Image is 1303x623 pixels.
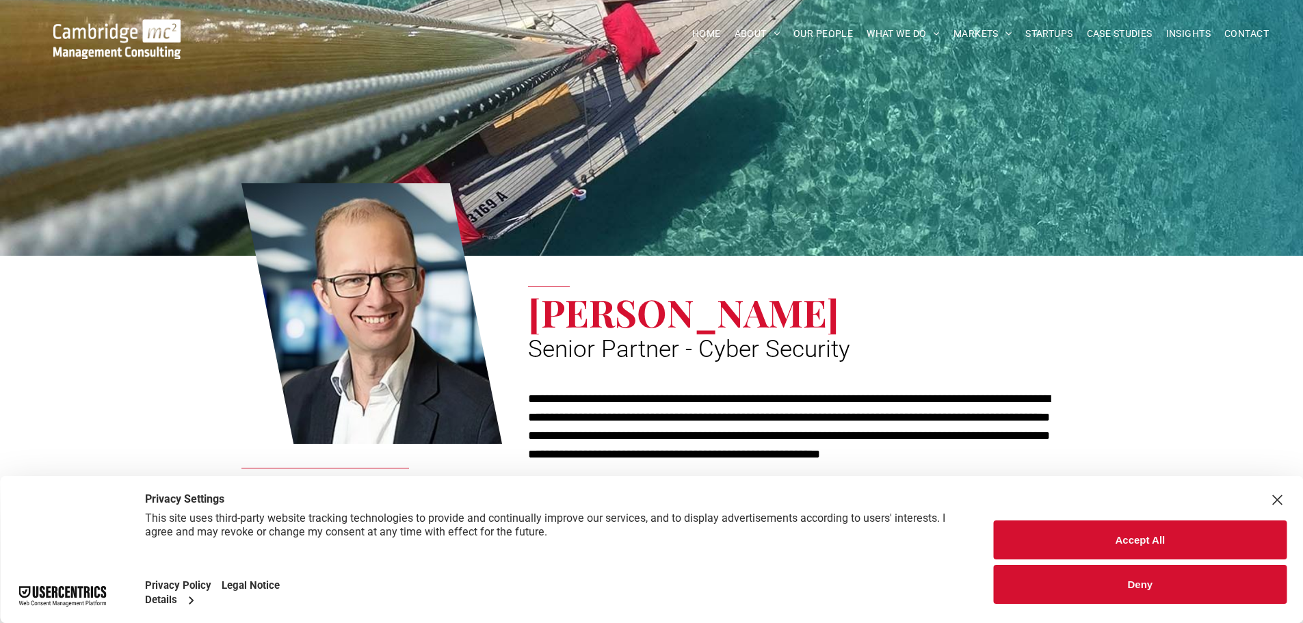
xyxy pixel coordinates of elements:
img: Go to Homepage [53,19,181,59]
a: STARTUPS [1018,23,1079,44]
a: Tom Burton | Partner - Cyber Security | Cambridge Management Consulting [241,181,503,447]
a: INSIGHTS [1159,23,1218,44]
a: Your Business Transformed | Cambridge Management Consulting [53,21,181,36]
a: OUR PEOPLE [787,23,860,44]
span: [PERSON_NAME] [528,287,839,337]
span: Senior Partner - Cyber Security [528,335,850,363]
a: HOME [685,23,728,44]
a: WHAT WE DO [860,23,947,44]
a: ABOUT [728,23,787,44]
a: MARKETS [947,23,1018,44]
a: CASE STUDIES [1080,23,1159,44]
a: CONTACT [1218,23,1276,44]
